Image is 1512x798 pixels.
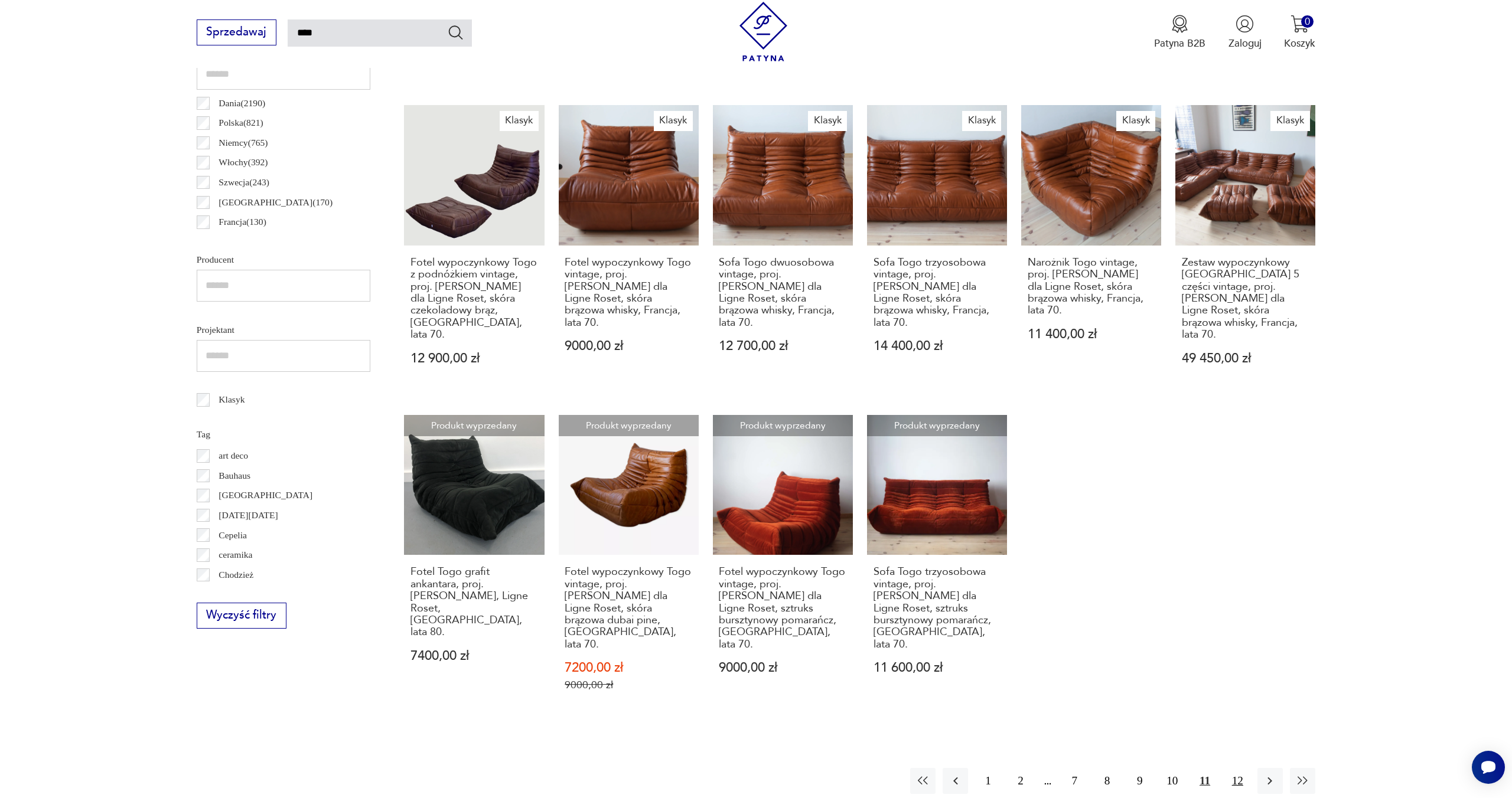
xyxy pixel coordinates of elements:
[1472,751,1505,784] iframe: Smartsupp widget button
[1028,328,1155,341] p: 11 400,00 zł
[219,115,263,130] p: Polska ( 821 )
[197,322,370,338] p: Projektant
[559,105,699,392] a: KlasykFotel wypoczynkowy Togo vintage, proj. M. Ducaroy dla Ligne Roset, skóra brązowa whisky, Fr...
[410,650,538,662] p: 7400,00 zł
[713,105,853,392] a: KlasykSofa Togo dwuosobowa vintage, proj. M. Ducaroy dla Ligne Roset, skóra brązowa whisky, Franc...
[719,257,846,329] h3: Sofa Togo dwuosobowa vintage, proj. [PERSON_NAME] dla Ligne Roset, skóra brązowa whisky, Francja,...
[565,340,692,352] p: 9000,00 zł
[404,105,544,392] a: KlasykFotel wypoczynkowy Togo z podnóżkiem vintage, proj. M. Ducaroy dla Ligne Roset, skóra czeko...
[867,415,1007,718] a: Produkt wyprzedanySofa Togo trzyosobowa vintage, proj. M. Ducaroy dla Ligne Roset, sztruks burszt...
[219,488,312,503] p: [GEOGRAPHIC_DATA]
[219,448,248,463] p: art deco
[1154,15,1205,50] a: Ikona medaluPatyna B2B
[410,566,538,638] h3: Fotel Togo grafit ankantara, proj. [PERSON_NAME], Ligne Roset, [GEOGRAPHIC_DATA], lata 80.
[719,566,846,650] h3: Fotel wypoczynkowy Togo vintage, proj. [PERSON_NAME] dla Ligne Roset, sztruks bursztynowy pomarań...
[219,195,333,210] p: [GEOGRAPHIC_DATA] ( 170 )
[874,340,1001,352] p: 14 400,00 zł
[219,392,245,407] p: Klasyk
[197,28,276,38] a: Sprzedawaj
[219,175,269,190] p: Szwecja ( 243 )
[1175,105,1315,392] a: KlasykZestaw wypoczynkowy Togo 5 części vintage, proj. M. Ducaroy dla Ligne Roset, skóra brązowa ...
[219,587,252,602] p: Ćmielów
[719,340,846,352] p: 12 700,00 zł
[1228,15,1262,50] button: Zaloguj
[1062,768,1087,793] button: 7
[1228,37,1262,50] p: Zaloguj
[1154,37,1205,50] p: Patyna B2B
[219,234,266,250] p: Czechy ( 120 )
[219,214,266,230] p: Francja ( 130 )
[1284,15,1315,50] button: 0Koszyk
[1225,768,1250,793] button: 12
[1159,768,1185,793] button: 10
[410,257,538,341] h3: Fotel wypoczynkowy Togo z podnóżkiem vintage, proj. [PERSON_NAME] dla Ligne Roset, skóra czekolad...
[197,19,276,45] button: Sprzedawaj
[565,566,692,650] h3: Fotel wypoczynkowy Togo vintage, proj. [PERSON_NAME] dla Ligne Roset, skóra brązowa dubai pine, [...
[404,415,544,718] a: Produkt wyprzedanyFotel Togo grafit ankantara, proj. M. Ducaroy, Ligne Roset, Francja, lata 80.Fo...
[219,508,278,523] p: [DATE][DATE]
[713,415,853,718] a: Produkt wyprzedanyFotel wypoczynkowy Togo vintage, proj. M. Ducaroy dla Ligne Roset, sztruks burs...
[874,566,1001,650] h3: Sofa Togo trzyosobowa vintage, proj. [PERSON_NAME] dla Ligne Roset, sztruks bursztynowy pomarańcz...
[197,252,370,267] p: Producent
[219,155,268,170] p: Włochy ( 392 )
[1236,15,1254,33] img: Ikonka użytkownika
[1094,768,1120,793] button: 8
[874,257,1001,329] h3: Sofa Togo trzyosobowa vintage, proj. [PERSON_NAME] dla Ligne Roset, skóra brązowa whisky, Francja...
[1284,37,1315,50] p: Koszyk
[559,415,699,718] a: Produkt wyprzedanyFotel wypoczynkowy Togo vintage, proj. M. Ducaroy dla Ligne Roset, skóra brązow...
[219,96,265,111] p: Dania ( 2190 )
[197,603,286,629] button: Wyczyść filtry
[410,352,538,365] p: 12 900,00 zł
[565,679,692,691] p: 9000,00 zł
[1192,768,1217,793] button: 11
[1028,257,1155,317] h3: Narożnik Togo vintage, proj. [PERSON_NAME] dla Ligne Roset, skóra brązowa whisky, Francja, lata 70.
[1291,15,1309,33] img: Ikona koszyka
[219,528,247,543] p: Cepelia
[719,662,846,674] p: 9000,00 zł
[219,135,268,151] p: Niemcy ( 765 )
[197,427,370,442] p: Tag
[1154,15,1205,50] button: Patyna B2B
[1021,105,1161,392] a: KlasykNarożnik Togo vintage, proj. M. Ducaroy dla Ligne Roset, skóra brązowa whisky, Francja, lat...
[1182,257,1309,341] h3: Zestaw wypoczynkowy [GEOGRAPHIC_DATA] 5 części vintage, proj. [PERSON_NAME] dla Ligne Roset, skór...
[1301,15,1314,28] div: 0
[565,662,692,674] p: 7200,00 zł
[1127,768,1152,793] button: 9
[1171,15,1189,33] img: Ikona medalu
[734,2,793,61] img: Patyna - sklep z meblami i dekoracjami vintage
[867,105,1007,392] a: KlasykSofa Togo trzyosobowa vintage, proj. M. Ducaroy dla Ligne Roset, skóra brązowa whisky, Fran...
[975,768,1001,793] button: 1
[219,468,250,483] p: Bauhaus
[565,257,692,329] h3: Fotel wypoczynkowy Togo vintage, proj. [PERSON_NAME] dla Ligne Roset, skóra brązowa whisky, Franc...
[1182,352,1309,365] p: 49 450,00 zł
[219,567,253,583] p: Chodzież
[219,547,252,562] p: ceramika
[1008,768,1034,793] button: 2
[874,662,1001,674] p: 11 600,00 zł
[447,24,464,41] button: Szukaj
